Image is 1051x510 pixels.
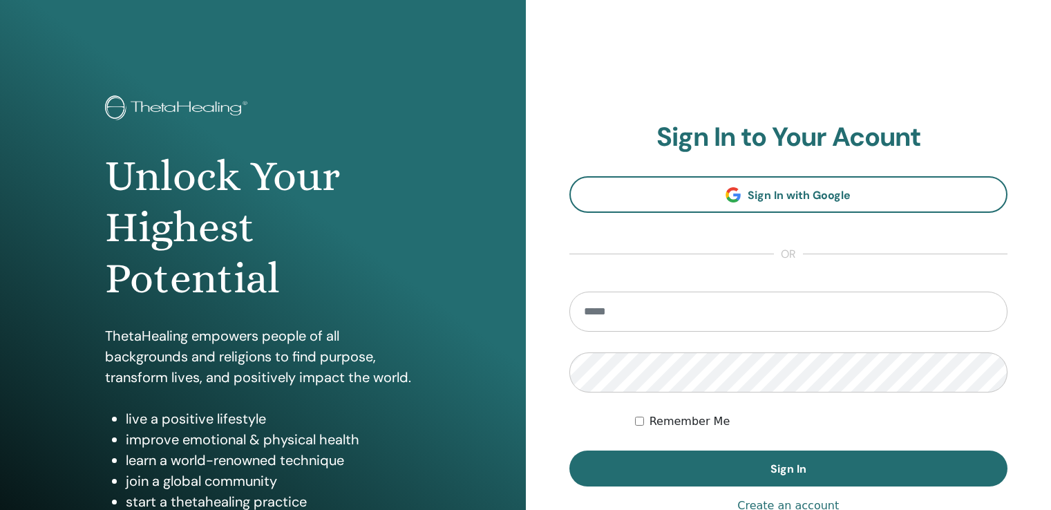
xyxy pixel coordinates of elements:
[126,429,421,450] li: improve emotional & physical health
[569,122,1008,153] h2: Sign In to Your Acount
[105,325,421,388] p: ThetaHealing empowers people of all backgrounds and religions to find purpose, transform lives, a...
[774,246,803,263] span: or
[569,176,1008,213] a: Sign In with Google
[105,151,421,305] h1: Unlock Your Highest Potential
[650,413,730,430] label: Remember Me
[635,413,1007,430] div: Keep me authenticated indefinitely or until I manually logout
[569,451,1008,487] button: Sign In
[126,471,421,491] li: join a global community
[770,462,806,476] span: Sign In
[126,450,421,471] li: learn a world-renowned technique
[126,408,421,429] li: live a positive lifestyle
[748,188,851,202] span: Sign In with Google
